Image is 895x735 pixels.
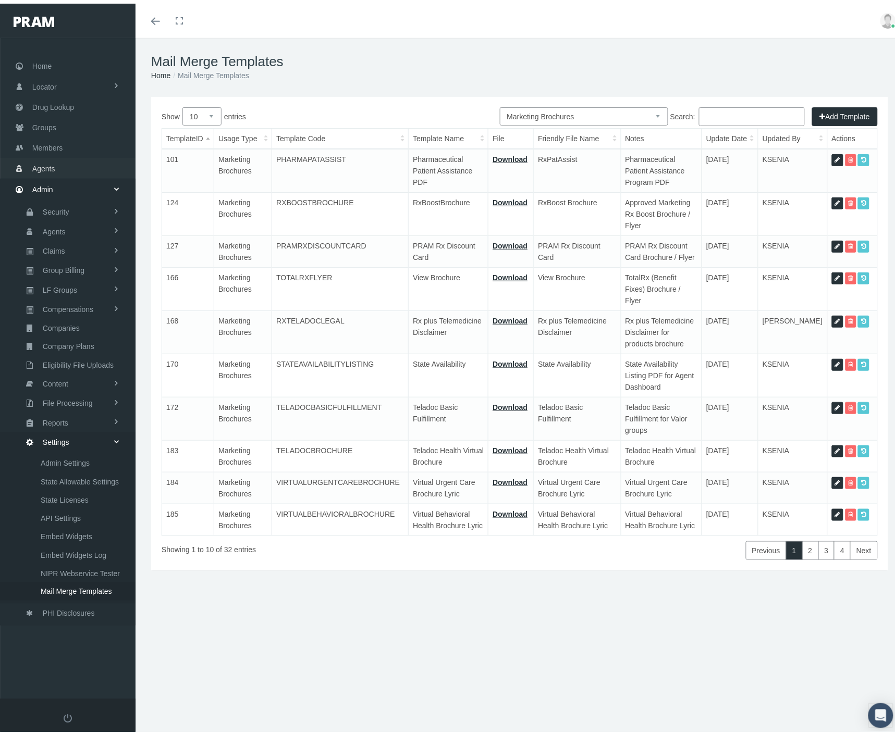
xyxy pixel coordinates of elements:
[845,442,856,454] a: Delete
[214,351,272,394] td: Marketing Brochures
[758,437,828,469] td: KSENIA
[32,155,55,175] span: Agents
[858,398,869,410] a: Previous Versions
[702,125,758,145] th: Update Date: activate to sort column ascending
[858,269,869,281] a: Previous Versions
[534,264,621,307] td: View Brochure
[534,125,621,145] th: Friendly File Name: activate to sort column ascending
[534,501,621,532] td: Virtual Behavioral Health Brochure Lyric
[41,506,81,524] span: API Settings
[845,312,856,324] a: Delete
[832,442,843,454] a: Edit
[409,145,488,189] td: Pharmaceutical Patient Assistance PDF
[182,104,222,122] select: Showentries
[43,219,66,237] span: Agents
[493,506,528,515] a: Download
[621,145,702,189] td: Pharmaceutical Patient Assistance Program PDF
[14,13,54,23] img: PRAM_20_x_78.png
[41,579,112,597] span: Mail Merge Templates
[621,264,702,307] td: TotalRx (Benefit Fixes) Brochure / Flyer
[32,73,57,93] span: Locator
[534,351,621,394] td: State Availability
[214,125,272,145] th: Usage Type: activate to sort column ascending
[43,391,93,408] span: File Processing
[32,134,63,154] span: Members
[758,351,828,394] td: KSENIA
[214,264,272,307] td: Marketing Brochures
[758,394,828,437] td: KSENIA
[214,232,272,264] td: Marketing Brochures
[534,232,621,264] td: PRAM Rx Discount Card
[534,145,621,189] td: RxPatAssist
[162,469,214,501] td: 184
[272,501,409,532] td: VIRTUALBEHAVIORALBROCHURE
[702,437,758,469] td: [DATE]
[832,505,843,517] a: Edit
[493,195,528,203] a: Download
[272,145,409,189] td: PHARMAPATASSIST
[702,351,758,394] td: [DATE]
[32,176,53,196] span: Admin
[699,104,805,122] input: Search:
[151,68,170,76] a: Home
[758,307,828,351] td: [PERSON_NAME]
[272,125,409,145] th: Template Code: activate to sort column ascending
[832,194,843,206] a: Edit
[621,437,702,469] td: Teladoc Health Virtual Brochure
[272,394,409,437] td: TELADOCBASICFULFILLMENT
[786,538,803,556] a: 1
[832,151,843,163] a: Edit
[162,437,214,469] td: 183
[812,104,878,122] button: Add Template
[845,474,856,485] a: Delete
[409,232,488,264] td: PRAM Rx Discount Card
[272,232,409,264] td: PRAMRXDISCOUNTCARD
[214,145,272,189] td: Marketing Brochures
[702,501,758,532] td: [DATE]
[758,501,828,532] td: KSENIA
[43,297,93,315] span: Compensations
[832,237,843,249] a: Edit
[409,351,488,394] td: State Availability
[488,125,534,145] th: File
[272,437,409,469] td: TELADOCBROCHURE
[43,410,68,428] span: Reports
[162,351,214,394] td: 170
[621,501,702,532] td: Virtual Behavioral Health Brochure Lyric
[41,561,120,579] span: NIPR Webservice Tester
[43,371,68,389] span: Content
[758,264,828,307] td: KSENIA
[868,700,893,725] div: Open Intercom Messenger
[41,524,92,542] span: Embed Widgets
[858,237,869,249] a: Previous Versions
[845,269,856,281] a: Delete
[702,469,758,501] td: [DATE]
[272,264,409,307] td: TOTALRXFLYER
[41,451,90,468] span: Admin Settings
[832,312,843,324] a: Edit
[493,152,528,160] a: Download
[32,53,52,72] span: Home
[170,66,249,78] li: Mail Merge Templates
[850,538,878,556] a: Next
[214,189,272,232] td: Marketing Brochures
[858,355,869,367] a: Previous Versions
[493,475,528,483] a: Download
[758,469,828,501] td: KSENIA
[162,501,214,532] td: 185
[746,538,787,556] a: Previous
[493,270,528,278] a: Download
[845,505,856,517] a: Delete
[162,145,214,189] td: 101
[832,269,843,281] a: Edit
[534,307,621,351] td: Rx plus Telemedicine Disclaimer
[621,307,702,351] td: Rx plus Telemedicine Disclaimer for products brochure
[214,307,272,351] td: Marketing Brochures
[534,189,621,232] td: RxBoost Brochure
[41,543,106,560] span: Embed Widgets Log
[832,355,843,367] a: Edit
[43,239,65,256] span: Claims
[43,316,80,333] span: Companies
[858,505,869,517] a: Previous Versions
[272,189,409,232] td: RXBOOSTBROCHURE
